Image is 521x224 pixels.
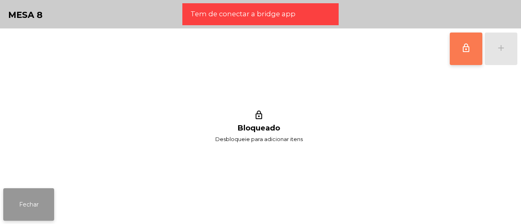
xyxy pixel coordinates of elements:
i: lock_outline [253,110,265,122]
span: Tem de conectar a bridge app [190,9,296,19]
button: lock_outline [450,33,482,65]
h4: Mesa 8 [8,9,43,21]
span: lock_outline [461,43,471,53]
span: Desbloqueie para adicionar itens [215,134,303,144]
h1: Bloqueado [238,124,280,133]
button: Fechar [3,188,54,221]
